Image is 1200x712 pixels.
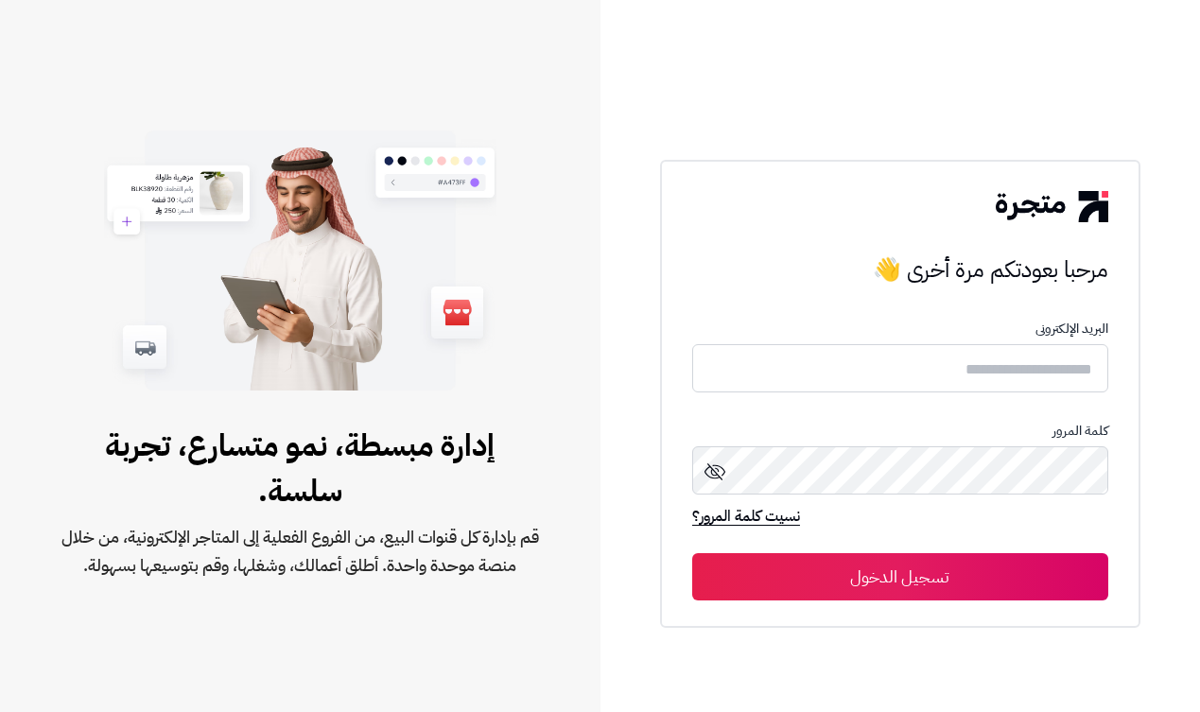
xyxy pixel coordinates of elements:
img: logo-2.png [996,191,1107,221]
button: تسجيل الدخول [692,553,1108,600]
p: كلمة المرور [692,424,1108,439]
p: البريد الإلكترونى [692,321,1108,337]
span: إدارة مبسطة، نمو متسارع، تجربة سلسة. [61,423,540,513]
a: نسيت كلمة المرور؟ [692,505,800,531]
span: قم بإدارة كل قنوات البيع، من الفروع الفعلية إلى المتاجر الإلكترونية، من خلال منصة موحدة واحدة. أط... [61,523,540,580]
h3: مرحبا بعودتكم مرة أخرى 👋 [692,251,1108,288]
